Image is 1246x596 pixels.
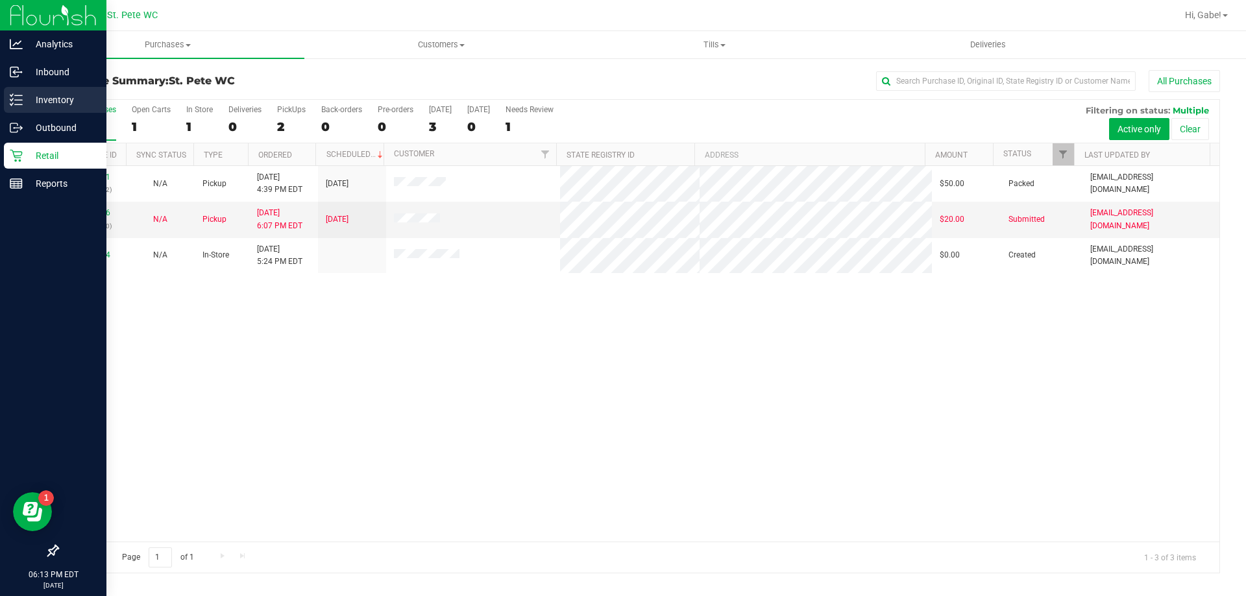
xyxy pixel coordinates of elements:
[202,249,229,261] span: In-Store
[202,178,226,190] span: Pickup
[169,75,235,87] span: St. Pete WC
[258,150,292,160] a: Ordered
[277,105,306,114] div: PickUps
[23,36,101,52] p: Analytics
[153,249,167,261] button: N/A
[326,150,385,159] a: Scheduled
[153,213,167,226] button: N/A
[1086,105,1170,115] span: Filtering on status:
[31,31,304,58] a: Purchases
[23,120,101,136] p: Outbound
[429,119,452,134] div: 3
[23,148,101,163] p: Retail
[1090,207,1212,232] span: [EMAIL_ADDRESS][DOMAIN_NAME]
[326,213,348,226] span: [DATE]
[321,119,362,134] div: 0
[228,119,262,134] div: 0
[10,66,23,78] inline-svg: Inbound
[153,250,167,259] span: Not Applicable
[940,178,964,190] span: $50.00
[940,249,960,261] span: $0.00
[10,177,23,190] inline-svg: Reports
[136,150,186,160] a: Sync Status
[953,39,1023,51] span: Deliveries
[1003,149,1031,158] a: Status
[304,31,578,58] a: Customers
[38,490,54,506] iframe: Resource center unread badge
[153,179,167,188] span: Not Applicable
[578,39,850,51] span: Tills
[149,547,172,567] input: 1
[935,150,968,160] a: Amount
[277,119,306,134] div: 2
[851,31,1125,58] a: Deliveries
[74,173,110,182] a: 11828061
[378,105,413,114] div: Pre-orders
[1008,249,1036,261] span: Created
[10,38,23,51] inline-svg: Analytics
[1185,10,1221,20] span: Hi, Gabe!
[10,149,23,162] inline-svg: Retail
[202,213,226,226] span: Pickup
[153,178,167,190] button: N/A
[74,250,110,259] a: 11831004
[578,31,851,58] a: Tills
[321,105,362,114] div: Back-orders
[10,93,23,106] inline-svg: Inventory
[74,208,110,217] a: 11831236
[305,39,577,51] span: Customers
[228,105,262,114] div: Deliveries
[132,119,171,134] div: 1
[6,580,101,590] p: [DATE]
[10,121,23,134] inline-svg: Outbound
[940,213,964,226] span: $20.00
[132,105,171,114] div: Open Carts
[1090,243,1212,268] span: [EMAIL_ADDRESS][DOMAIN_NAME]
[31,39,304,51] span: Purchases
[326,178,348,190] span: [DATE]
[378,119,413,134] div: 0
[1171,118,1209,140] button: Clear
[186,105,213,114] div: In Store
[1134,547,1206,567] span: 1 - 3 of 3 items
[186,119,213,134] div: 1
[111,547,204,567] span: Page of 1
[23,64,101,80] p: Inbound
[694,143,925,166] th: Address
[107,10,158,21] span: St. Pete WC
[506,105,554,114] div: Needs Review
[1109,118,1169,140] button: Active only
[257,243,302,268] span: [DATE] 5:24 PM EDT
[204,150,223,160] a: Type
[1173,105,1209,115] span: Multiple
[6,569,101,580] p: 06:13 PM EDT
[57,75,445,87] h3: Purchase Summary:
[153,215,167,224] span: Not Applicable
[1008,213,1045,226] span: Submitted
[394,149,434,158] a: Customer
[1008,178,1034,190] span: Packed
[23,92,101,108] p: Inventory
[467,105,490,114] div: [DATE]
[1149,70,1220,92] button: All Purchases
[13,492,52,531] iframe: Resource center
[567,150,635,160] a: State Registry ID
[1090,171,1212,196] span: [EMAIL_ADDRESS][DOMAIN_NAME]
[506,119,554,134] div: 1
[1084,150,1150,160] a: Last Updated By
[535,143,556,165] a: Filter
[257,207,302,232] span: [DATE] 6:07 PM EDT
[429,105,452,114] div: [DATE]
[467,119,490,134] div: 0
[876,71,1136,91] input: Search Purchase ID, Original ID, State Registry ID or Customer Name...
[1053,143,1074,165] a: Filter
[257,171,302,196] span: [DATE] 4:39 PM EDT
[23,176,101,191] p: Reports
